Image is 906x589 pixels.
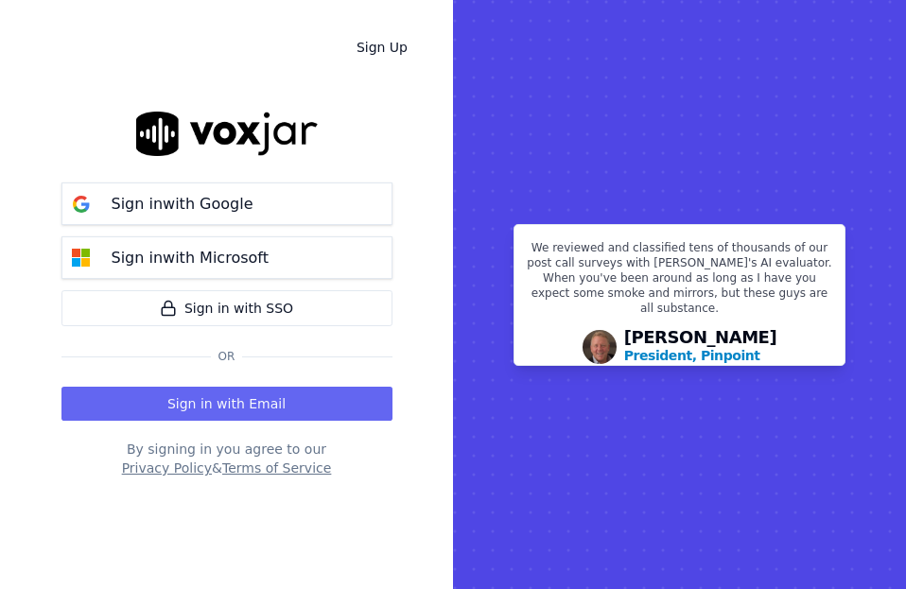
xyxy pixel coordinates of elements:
img: Avatar [583,330,617,364]
p: Sign in with Microsoft [112,247,269,269]
p: President, Pinpoint [624,346,760,365]
a: Sign in with SSO [61,290,392,326]
img: microsoft Sign in button [62,239,100,277]
button: Terms of Service [222,459,331,477]
button: Sign in with Email [61,387,392,421]
div: By signing in you agree to our & [61,440,392,477]
p: Sign in with Google [112,193,253,216]
div: [PERSON_NAME] [624,329,777,365]
a: Sign Up [341,30,423,64]
p: We reviewed and classified tens of thousands of our post call surveys with [PERSON_NAME]'s AI eva... [526,240,833,323]
button: Sign inwith Microsoft [61,236,392,279]
span: Or [211,349,243,364]
img: google Sign in button [62,185,100,223]
button: Sign inwith Google [61,182,392,225]
img: logo [136,112,318,156]
button: Privacy Policy [122,459,212,477]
